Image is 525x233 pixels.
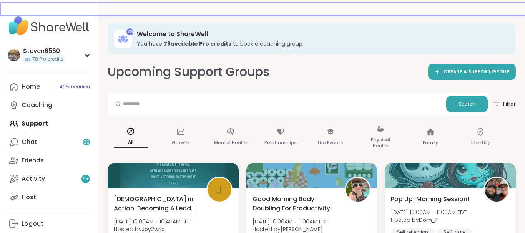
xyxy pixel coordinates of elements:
[391,195,469,204] span: Pop Up! Morning Session!
[114,218,191,225] span: [DATE] 10:00AM - 10:45AM EDT
[114,225,191,233] span: Hosted by
[22,193,36,202] div: Host
[459,101,475,107] span: Search
[22,83,40,91] div: Home
[364,135,397,150] p: Physical Health
[446,96,488,112] button: Search
[391,216,467,224] span: Hosted by
[253,218,328,225] span: [DATE] 10:00AM - 11:00AM EDT
[492,93,516,115] button: Filter
[114,195,198,213] span: [DEMOGRAPHIC_DATA] in Action: Becoming A Leader of Self
[22,101,52,109] div: Coaching
[8,49,20,61] img: Steven6560
[164,40,231,48] b: 78 available Pro credit s
[6,96,92,114] a: Coaching
[6,215,92,233] a: Logout
[142,225,165,233] b: Joy2wrld
[264,138,297,147] p: Relationships
[22,156,44,165] div: Friends
[6,170,92,188] a: Activity9+
[83,176,89,182] span: 9 +
[281,225,323,233] b: [PERSON_NAME]
[6,133,92,151] a: Chat99
[83,139,90,145] span: 99
[137,30,505,38] h3: Welcome to ShareWell
[6,78,92,96] a: Home40Scheduled
[172,138,189,147] p: Growth
[126,28,133,35] div: 78
[137,40,505,48] h3: You have to book a coaching group.
[6,151,92,170] a: Friends
[492,95,516,113] span: Filter
[32,56,63,63] span: 78 Pro credits
[391,208,467,216] span: [DATE] 10:00AM - 11:00AM EDT
[428,64,516,80] a: CREATE A SUPPORT GROUP
[423,138,438,147] p: Family
[318,138,343,147] p: Life Events
[23,47,65,55] div: Steven6560
[253,195,337,213] span: Good Morning Body Doubling For Productivity
[253,225,328,233] span: Hosted by
[114,138,148,148] p: All
[22,175,45,183] div: Activity
[6,12,92,39] img: ShareWell Nav Logo
[444,69,510,75] span: CREATE A SUPPORT GROUP
[214,138,248,147] p: Mental Health
[22,138,37,146] div: Chat
[22,220,43,228] div: Logout
[471,138,490,147] p: Identity
[419,216,438,224] b: Dom_F
[84,102,90,108] iframe: Spotlight
[108,63,270,81] h2: Upcoming Support Groups
[216,181,223,199] span: J
[485,178,508,202] img: Dom_F
[60,84,90,90] span: 40 Scheduled
[6,188,92,207] a: Host
[346,178,370,202] img: Adrienne_QueenOfTheDawn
